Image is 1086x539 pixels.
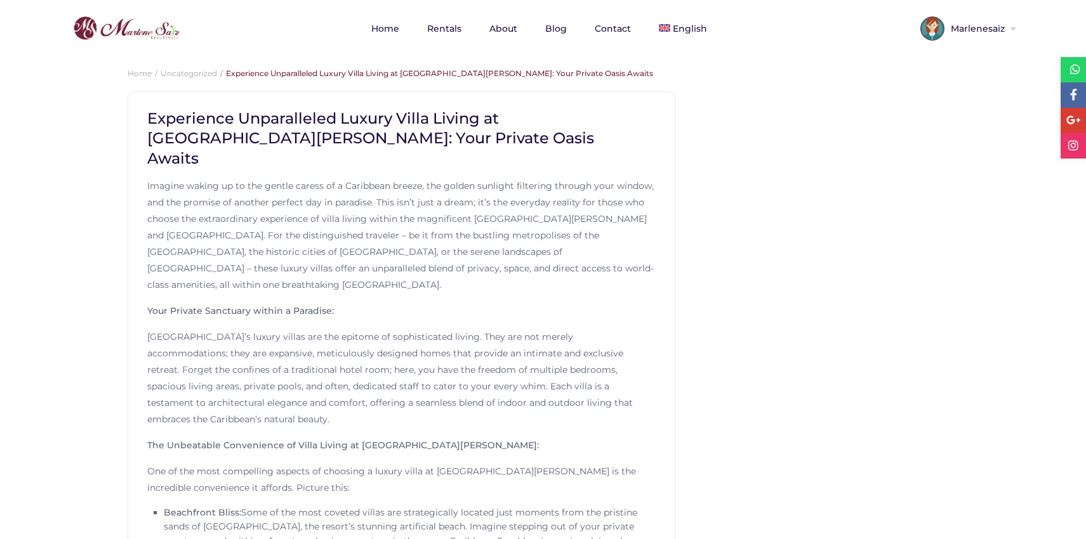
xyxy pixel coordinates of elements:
[128,68,152,78] a: Home
[673,23,707,34] span: English
[147,305,334,316] strong: Your Private Sanctuary within a Paradise:
[147,328,656,427] p: [GEOGRAPHIC_DATA]’s luxury villas are the epitome of sophisticated living. They are not merely ac...
[147,439,539,451] strong: The Unbeatable Convenience of Villa Living at [GEOGRAPHIC_DATA][PERSON_NAME]:
[70,13,183,44] img: logo
[147,463,656,496] p: One of the most compelling aspects of choosing a luxury villa at [GEOGRAPHIC_DATA][PERSON_NAME] i...
[147,178,656,293] p: Imagine waking up to the gentle caress of a Caribbean breeze, the golden sunlight filtering throu...
[944,24,1008,33] span: Marlenesaiz
[161,68,217,78] a: Uncategorized
[147,99,646,168] h1: Experience Unparalleled Luxury Villa Living at [GEOGRAPHIC_DATA][PERSON_NAME]: Your Private Oasis...
[164,507,241,518] strong: Beachfront Bliss:
[217,68,653,78] li: Experience Unparalleled Luxury Villa Living at [GEOGRAPHIC_DATA][PERSON_NAME]: Your Private Oasis...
